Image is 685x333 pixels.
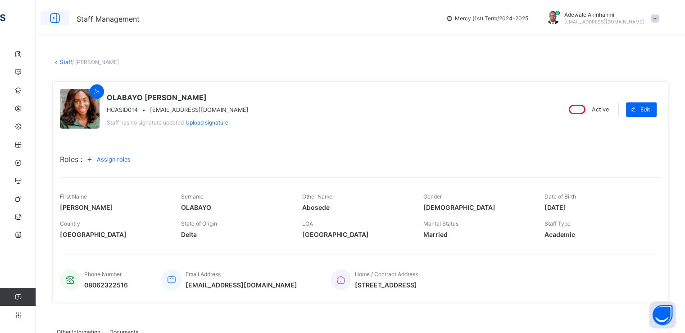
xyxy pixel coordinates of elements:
[423,203,531,211] span: [DEMOGRAPHIC_DATA]
[544,203,652,211] span: [DATE]
[60,193,87,200] span: First Name
[355,271,418,277] span: Home / Contract Address
[60,231,168,238] span: [GEOGRAPHIC_DATA]
[107,93,249,102] span: OLABAYO [PERSON_NAME]
[544,220,571,227] span: Staff Type
[649,301,676,328] button: Open asap
[355,281,418,289] span: [STREET_ADDRESS]
[186,281,297,289] span: [EMAIL_ADDRESS][DOMAIN_NAME]
[423,231,531,238] span: Married
[537,11,663,26] div: AdewaleAkinhanmi
[107,106,138,113] span: HCASID014
[302,203,410,211] span: Abosede
[60,220,80,227] span: Country
[84,271,122,277] span: Phone Number
[72,59,119,65] span: / [PERSON_NAME]
[302,220,313,227] span: LGA
[97,156,131,163] span: Assign roles
[181,220,217,227] span: State of Origin
[107,106,249,113] div: •
[564,19,644,24] span: [EMAIL_ADDRESS][DOMAIN_NAME]
[544,193,576,200] span: Date of Birth
[592,106,609,113] span: Active
[186,271,221,277] span: Email Address
[302,231,410,238] span: [GEOGRAPHIC_DATA]
[181,203,289,211] span: OLABAYO
[186,119,228,126] span: Upload signature
[423,193,442,200] span: Gender
[60,59,72,65] a: Staff
[77,14,140,23] span: Staff Management
[107,119,184,126] span: Staff has no signature updated
[181,231,289,238] span: Delta
[564,11,644,18] span: Adewale Akinhanmi
[544,231,652,238] span: Academic
[181,193,204,200] span: Surname
[84,281,128,289] span: 08062322516
[446,15,528,22] span: session/term information
[423,220,458,227] span: Marital Status
[302,193,332,200] span: Other Name
[60,203,168,211] span: [PERSON_NAME]
[60,155,82,164] span: Roles :
[150,106,249,113] span: [EMAIL_ADDRESS][DOMAIN_NAME]
[640,106,650,113] span: Edit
